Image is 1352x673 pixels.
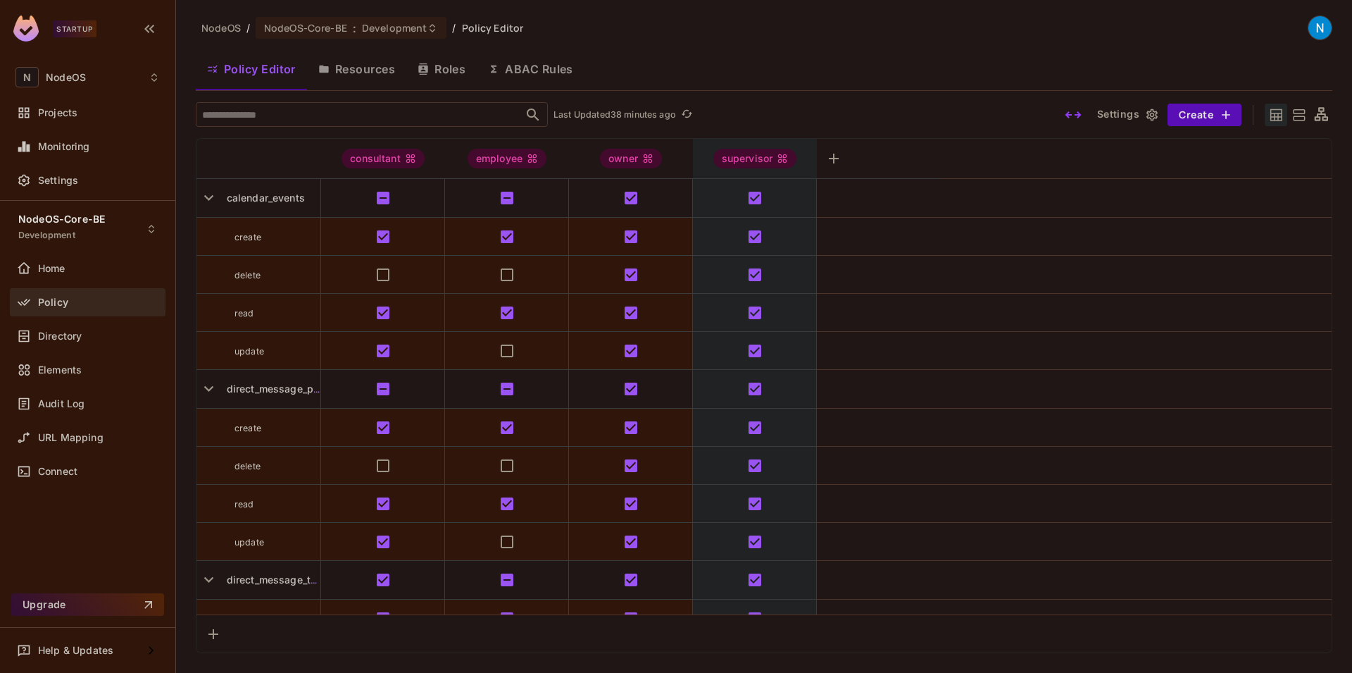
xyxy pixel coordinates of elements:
button: Upgrade [11,593,164,616]
img: NodeOS [1308,16,1332,39]
span: calendar_events [221,192,305,204]
span: read [234,499,254,510]
div: supervisor [713,149,797,168]
span: update [234,346,264,357]
span: create [234,614,261,624]
span: Audit Log [38,398,84,409]
button: Policy Editor [196,51,307,87]
span: Monitoring [38,141,90,152]
span: update [234,537,264,548]
div: employee [468,149,546,168]
span: Help & Updates [38,645,113,656]
button: Create [1168,104,1241,126]
span: refresh [681,108,693,122]
span: direct_message_threads [221,574,344,586]
span: Elements [38,364,82,376]
button: Roles [406,51,477,87]
span: URL Mapping [38,432,104,443]
button: refresh [679,106,696,123]
button: ABAC Rules [477,51,584,87]
p: Last Updated 38 minutes ago [553,109,676,121]
img: SReyMgAAAABJRU5ErkJggg== [13,16,39,42]
span: read [234,308,254,319]
span: Click to refresh data [676,106,696,123]
span: Connect [38,466,77,477]
span: the active workspace [201,21,241,35]
span: Directory [38,331,82,342]
span: NodeOS-Core-BE [264,21,347,35]
span: Policy Editor [462,21,524,35]
span: NodeOS-Core-BE [18,214,105,225]
span: direct_message_posts [221,383,334,395]
div: Startup [53,20,96,37]
span: Projects [38,107,77,118]
button: Resources [307,51,406,87]
span: delete [234,270,261,280]
span: Development [18,230,75,241]
span: : [352,23,357,34]
span: N [15,67,39,87]
span: delete [234,461,261,471]
span: create [234,423,261,433]
span: create [234,232,261,242]
li: / [246,21,250,35]
button: Settings [1091,104,1162,126]
span: Settings [38,175,78,186]
span: Workspace: NodeOS [46,72,86,83]
span: Policy [38,297,68,308]
li: / [452,21,456,35]
div: owner [600,149,662,168]
span: Home [38,263,65,274]
button: Open [523,105,543,125]
div: consultant [342,149,425,168]
span: Development [362,21,427,35]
